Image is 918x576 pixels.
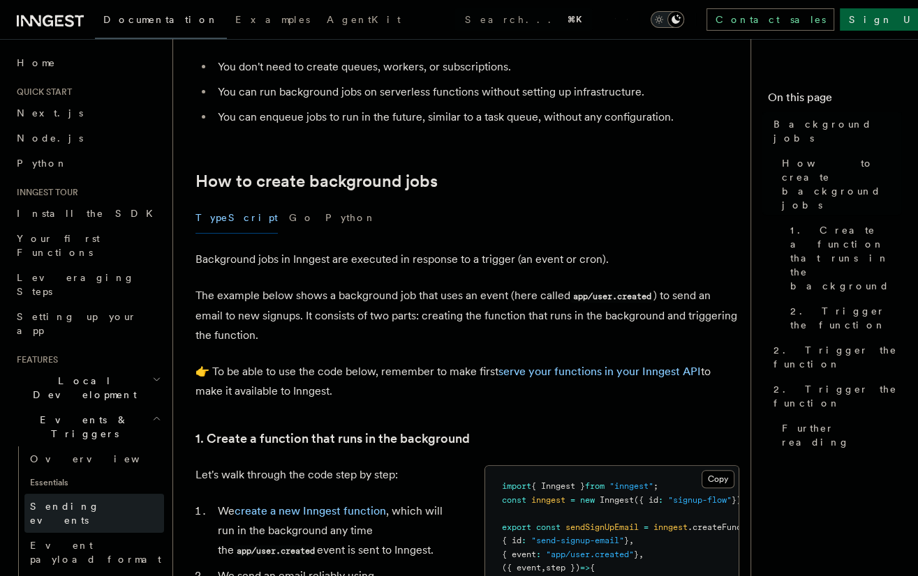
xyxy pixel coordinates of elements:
span: Inngest [600,495,634,505]
span: Examples [235,14,310,25]
span: Home [17,56,56,70]
a: 2. Trigger the function [768,377,901,416]
p: Let's walk through the code step by step: [195,465,451,485]
button: Python [325,202,376,234]
a: Further reading [776,416,901,455]
span: Quick start [11,86,72,98]
a: Documentation [95,4,227,39]
li: You can enqueue jobs to run in the future, similar to a task queue, without any configuration. [214,107,739,127]
p: The example below shows a background job that uses an event (here called ) to send an email to ne... [195,286,739,345]
a: AgentKit [318,4,409,38]
span: 2. Trigger the function [773,382,901,410]
span: }); [732,495,746,505]
span: 1. Create a function that runs in the background [790,223,901,293]
span: = [570,495,575,505]
span: { event [502,550,536,559]
a: Leveraging Steps [11,265,164,304]
span: "app/user.created" [546,550,634,559]
code: app/user.created [570,291,653,303]
a: 1. Create a function that runs in the background [195,429,470,448]
a: 2. Trigger the function [785,298,901,338]
span: "inngest" [609,481,653,491]
p: Background jobs in Inngest are executed in response to a trigger (an event or cron). [195,250,739,269]
a: Python [11,151,164,176]
span: const [502,495,526,505]
a: Overview [24,446,164,471]
span: Sending events [30,501,100,526]
li: We , which will run in the background any time the event is sent to Inngest. [214,501,451,561]
a: How to create background jobs [195,172,438,191]
li: You don't need to create queues, workers, or subscriptions. [214,57,739,77]
span: AgentKit [327,14,401,25]
a: How to create background jobs [776,151,901,218]
span: Event payload format [30,540,161,565]
a: Home [11,50,164,75]
button: TypeScript [195,202,278,234]
button: Local Development [11,368,164,407]
button: Search...⌘K [454,8,593,31]
span: export [502,522,531,532]
span: 2. Trigger the function [790,304,901,332]
span: ; [653,481,658,491]
a: Node.js [11,126,164,151]
span: = [644,522,649,532]
a: Setting up your app [11,304,164,343]
span: , [629,536,634,545]
span: step }) [546,563,580,573]
span: Essentials [24,471,164,494]
span: import [502,481,531,491]
button: Events & Triggers [11,407,164,446]
span: 2. Trigger the function [773,343,901,371]
a: Your first Functions [11,226,164,265]
span: Leveraging Steps [17,272,135,297]
kbd: ⌘K [565,13,584,26]
button: Go [289,202,314,234]
span: : [521,536,526,545]
span: "send-signup-email" [531,536,624,545]
a: Install the SDK [11,201,164,226]
span: Further reading [782,421,901,449]
span: , [639,550,644,559]
span: How to create background jobs [782,156,901,212]
span: ({ event [502,563,541,573]
a: Examples [227,4,318,38]
a: Contact sales [706,8,834,31]
a: 2. Trigger the function [768,338,901,377]
span: { [590,563,595,573]
span: Documentation [103,14,219,25]
span: Inngest tour [11,187,78,198]
span: sendSignUpEmail [565,522,639,532]
p: 👉 To be able to use the code below, remember to make first to make it available to Inngest. [195,362,739,401]
span: Setting up your app [17,311,137,336]
span: Background jobs [773,117,901,145]
span: : [536,550,541,559]
h4: On this page [768,89,901,112]
a: Sending events [24,494,164,533]
span: : [658,495,663,505]
span: from [585,481,605,491]
span: Events & Triggers [11,413,152,441]
span: .createFunction [688,522,761,532]
span: } [624,536,629,545]
button: Toggle dark mode [651,11,684,28]
span: new [580,495,595,505]
span: "signup-flow" [668,495,732,505]
span: Node.js [17,132,83,144]
span: inngest [653,522,688,532]
span: , [541,563,546,573]
span: Overview [30,453,174,464]
span: inngest [531,495,565,505]
span: Install the SDK [17,208,161,219]
code: app/user.created [234,545,317,557]
li: You can run background jobs on serverless functions without setting up infrastructure. [214,82,739,102]
a: 1. Create a function that runs in the background [785,218,901,298]
span: => [580,563,590,573]
span: Your first Functions [17,233,100,258]
span: ({ id [634,495,658,505]
span: Python [17,158,68,169]
span: { Inngest } [531,481,585,491]
span: } [634,550,639,559]
button: Copy [702,470,734,488]
a: Background jobs [768,112,901,151]
span: { id [502,536,521,545]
